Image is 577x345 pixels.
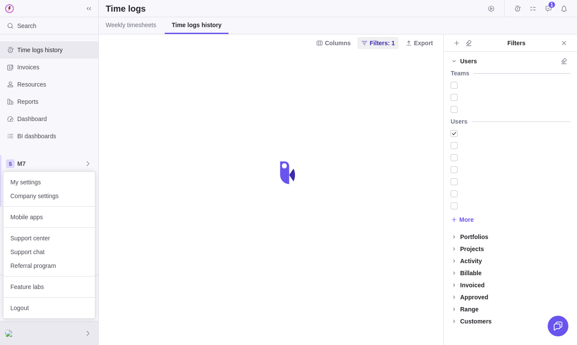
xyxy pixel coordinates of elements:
[3,301,95,315] a: Logout
[10,283,88,291] span: Feature labs
[10,248,88,256] span: Support chat
[3,210,95,224] a: Mobile apps
[10,304,88,312] span: Logout
[3,245,95,259] a: Support chat
[3,231,95,245] a: Support center
[5,330,16,337] img: Show
[3,259,95,273] a: Referral program
[10,192,88,200] span: Company settings
[10,178,88,186] span: My settings
[10,261,88,270] span: Referral program
[3,175,95,189] a: My settings
[10,213,88,221] span: Mobile apps
[5,328,16,339] div: Emily Halvorson
[10,234,88,242] span: Support center
[3,189,95,203] a: Company settings
[3,280,95,294] a: Feature labs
